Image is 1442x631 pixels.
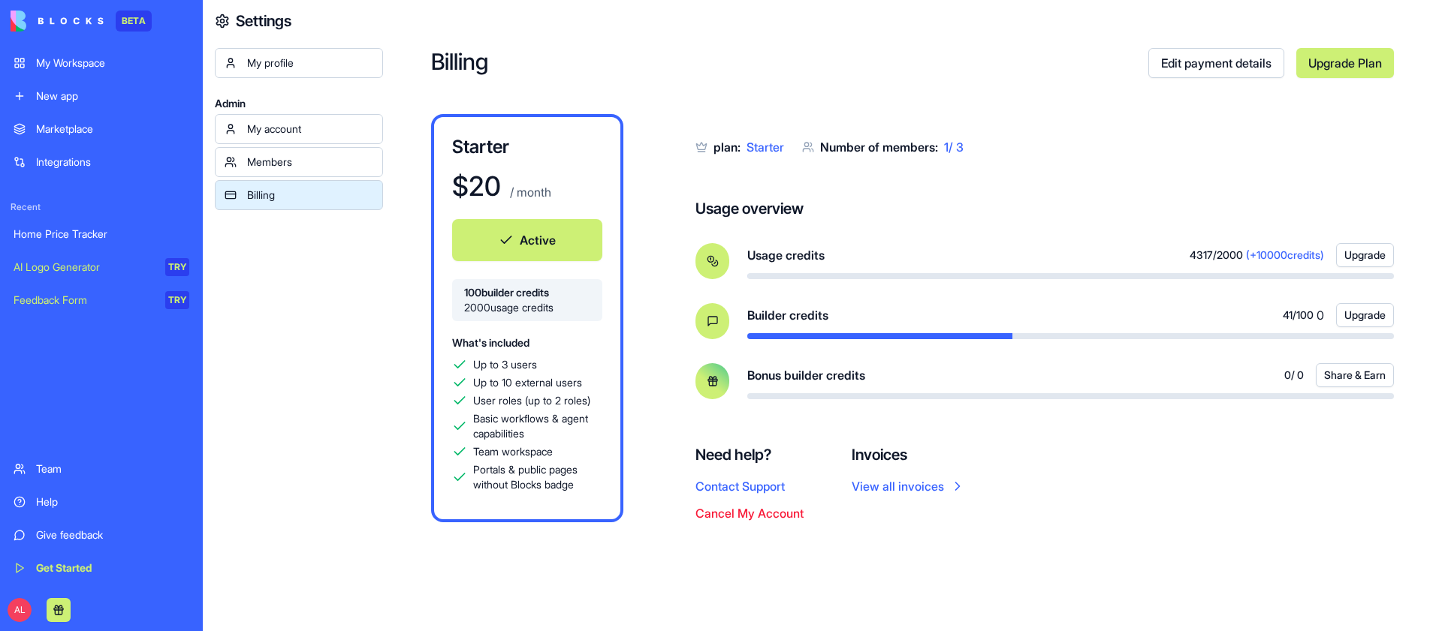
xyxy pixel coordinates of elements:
[1336,303,1394,327] button: Upgrade
[473,393,590,408] span: User roles (up to 2 roles)
[747,306,828,324] span: Builder credits
[452,135,602,159] h3: Starter
[1336,243,1394,267] button: Upgrade
[1246,248,1324,263] span: (+ 10000 credits)
[820,140,938,155] span: Number of members:
[14,293,155,308] div: Feedback Form
[431,114,623,522] a: Starter$20 / monthActive100builder credits2000usage creditsWhat's includedUp to 3 usersUp to 10 e...
[1283,308,1314,323] span: 41 / 100
[36,560,189,575] div: Get Started
[5,553,198,583] a: Get Started
[695,477,785,495] button: Contact Support
[507,183,551,201] p: / month
[247,122,373,137] div: My account
[11,11,152,32] a: BETA
[165,258,189,276] div: TRY
[852,444,965,465] h4: Invoices
[452,336,529,349] span: What's included
[5,48,198,78] a: My Workspace
[1296,48,1394,78] a: Upgrade Plan
[215,114,383,144] a: My account
[1190,248,1243,263] span: 4317 / 2000
[5,285,198,315] a: Feedback FormTRY
[116,11,152,32] div: BETA
[36,494,189,509] div: Help
[247,155,373,170] div: Members
[747,366,865,384] span: Bonus builder credits
[695,444,804,465] h4: Need help?
[695,504,804,522] button: Cancel My Account
[464,285,590,300] span: 100 builder credits
[36,461,189,476] div: Team
[1283,306,1324,324] div: 0
[695,198,804,219] h4: Usage overview
[473,375,582,390] span: Up to 10 external users
[5,252,198,282] a: AI Logo GeneratorTRY
[36,527,189,542] div: Give feedback
[747,246,825,264] span: Usage credits
[464,300,590,315] span: 2000 usage credits
[5,147,198,177] a: Integrations
[1316,363,1394,387] button: Share & Earn
[713,140,741,155] span: plan:
[5,487,198,517] a: Help
[36,89,189,104] div: New app
[5,114,198,144] a: Marketplace
[165,291,189,309] div: TRY
[452,219,602,261] button: Active
[473,411,602,441] span: Basic workflows & agent capabilities
[5,81,198,111] a: New app
[473,462,602,492] span: Portals & public pages without Blocks badge
[8,598,32,622] span: AL
[944,140,964,155] span: 1 / 3
[431,48,1148,78] h2: Billing
[11,11,104,32] img: logo
[473,357,537,372] span: Up to 3 users
[452,171,501,201] h1: $ 20
[1148,48,1284,78] a: Edit payment details
[852,477,965,495] a: View all invoices
[247,188,373,203] div: Billing
[215,48,383,78] a: My profile
[215,147,383,177] a: Members
[14,260,155,275] div: AI Logo Generator
[36,155,189,170] div: Integrations
[5,454,198,484] a: Team
[14,227,189,242] div: Home Price Tracker
[747,140,784,155] span: Starter
[215,180,383,210] a: Billing
[5,201,198,213] span: Recent
[473,444,553,459] span: Team workspace
[247,56,373,71] div: My profile
[1284,368,1304,383] span: 0 / 0
[36,56,189,71] div: My Workspace
[5,219,198,249] a: Home Price Tracker
[5,520,198,550] a: Give feedback
[215,96,383,111] span: Admin
[36,122,189,137] div: Marketplace
[236,11,291,32] h4: Settings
